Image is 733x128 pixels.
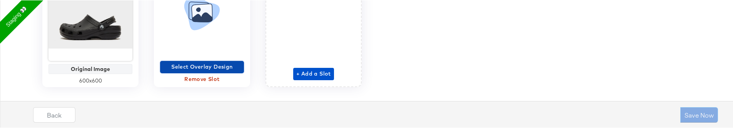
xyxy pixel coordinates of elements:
[50,66,130,72] div: Original Image
[160,61,244,73] button: Select Overlay Design
[160,73,244,85] button: Remove Slot
[296,69,331,78] span: + Add a Slot
[48,77,132,84] div: 600 x 600
[163,62,241,71] span: Select Overlay Design
[293,67,334,80] button: + Add a Slot
[33,107,75,122] button: Back
[163,74,241,84] span: Remove Slot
